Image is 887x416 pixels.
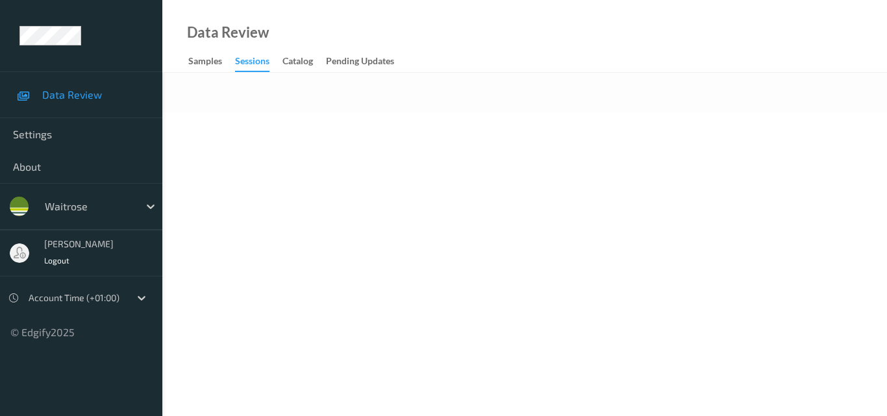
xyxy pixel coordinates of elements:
div: Sessions [235,55,269,72]
div: Catalog [282,55,313,71]
div: Samples [188,55,222,71]
div: Data Review [187,26,269,39]
a: Catalog [282,53,326,71]
div: Pending Updates [326,55,394,71]
a: Samples [188,53,235,71]
a: Sessions [235,53,282,72]
a: Pending Updates [326,53,407,71]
